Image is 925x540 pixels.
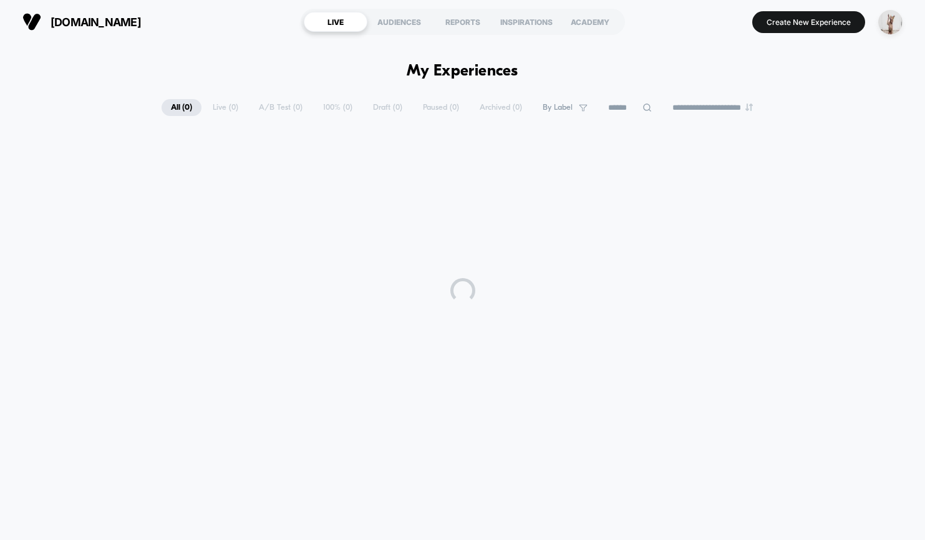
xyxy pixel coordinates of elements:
button: Create New Experience [752,11,865,33]
div: INSPIRATIONS [495,12,558,32]
span: All ( 0 ) [162,99,201,116]
div: ACADEMY [558,12,622,32]
img: ppic [878,10,903,34]
div: AUDIENCES [367,12,431,32]
div: LIVE [304,12,367,32]
div: REPORTS [431,12,495,32]
button: [DOMAIN_NAME] [19,12,145,32]
img: Visually logo [22,12,41,31]
img: end [745,104,753,111]
h1: My Experiences [407,62,518,80]
button: ppic [874,9,906,35]
span: [DOMAIN_NAME] [51,16,141,29]
span: By Label [543,103,573,112]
